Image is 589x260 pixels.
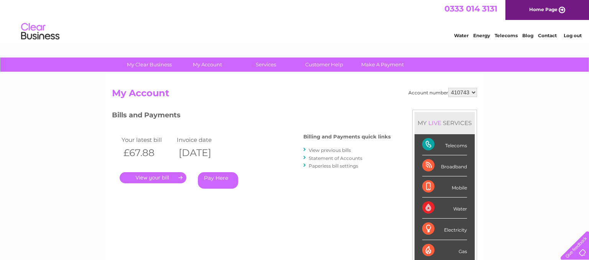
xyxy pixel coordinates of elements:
div: Clear Business is a trading name of Verastar Limited (registered in [GEOGRAPHIC_DATA] No. 3667643... [114,4,476,37]
img: logo.png [21,20,60,43]
a: My Clear Business [118,58,181,72]
a: View previous bills [309,147,351,153]
a: . [120,172,186,183]
a: Customer Help [293,58,356,72]
div: Account number [408,88,477,97]
a: Pay Here [198,172,238,189]
div: Broadband [422,155,467,176]
div: MY SERVICES [415,112,475,134]
div: LIVE [427,119,443,127]
th: [DATE] [175,145,230,161]
a: Paperless bill settings [309,163,358,169]
a: Telecoms [495,33,518,38]
a: Water [454,33,469,38]
h2: My Account [112,88,477,102]
div: Water [422,197,467,219]
h3: Bills and Payments [112,110,391,123]
a: Make A Payment [351,58,414,72]
td: Your latest bill [120,135,175,145]
div: Telecoms [422,134,467,155]
a: Energy [473,33,490,38]
a: Services [234,58,298,72]
a: Contact [538,33,557,38]
a: Blog [522,33,533,38]
a: Log out [564,33,582,38]
div: Electricity [422,219,467,240]
a: 0333 014 3131 [444,4,497,13]
h4: Billing and Payments quick links [303,134,391,140]
div: Mobile [422,176,467,197]
th: £67.88 [120,145,175,161]
td: Invoice date [175,135,230,145]
a: My Account [176,58,239,72]
a: Statement of Accounts [309,155,362,161]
